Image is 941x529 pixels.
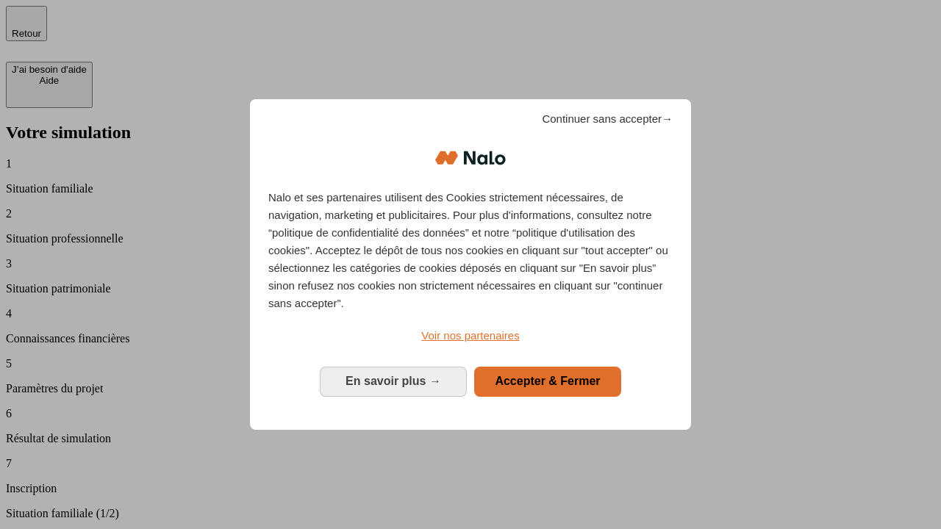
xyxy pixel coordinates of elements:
a: Voir nos partenaires [268,327,673,345]
p: Nalo et ses partenaires utilisent des Cookies strictement nécessaires, de navigation, marketing e... [268,189,673,312]
button: En savoir plus: Configurer vos consentements [320,367,467,396]
span: Accepter & Fermer [495,375,600,387]
img: Logo [435,136,506,180]
span: Voir nos partenaires [421,329,519,342]
div: Bienvenue chez Nalo Gestion du consentement [250,99,691,429]
button: Accepter & Fermer: Accepter notre traitement des données et fermer [474,367,621,396]
span: En savoir plus → [346,375,441,387]
span: Continuer sans accepter→ [542,110,673,128]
